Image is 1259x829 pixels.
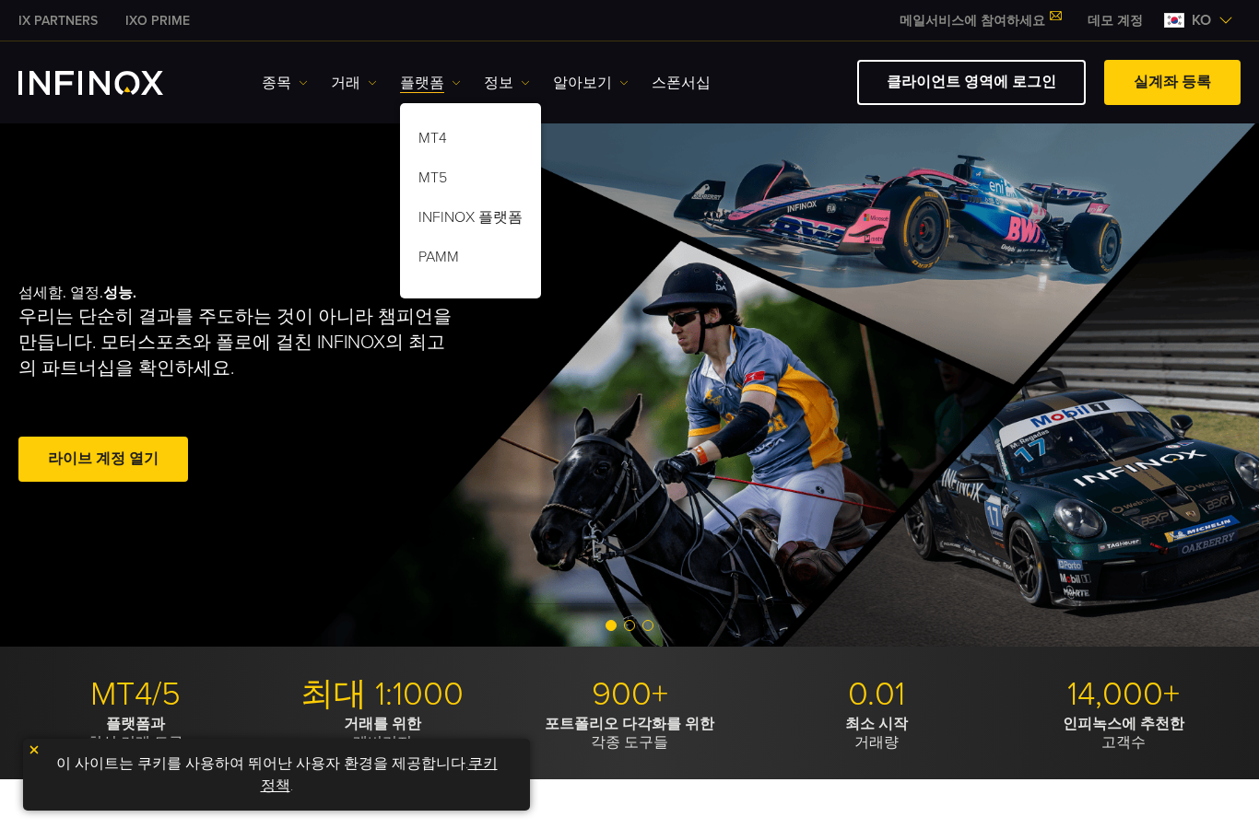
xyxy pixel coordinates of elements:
[553,72,629,94] a: 알아보기
[1007,674,1241,715] p: 14,000+
[265,715,499,752] p: 레버리지
[545,715,714,733] strong: 포트폴리오 다각화를 위한
[400,240,541,280] a: PAMM
[886,13,1074,29] a: 메일서비스에 참여하세요
[484,72,530,94] a: 정보
[18,71,206,95] a: INFINOX Logo
[512,715,746,752] p: 각종 도구들
[1007,715,1241,752] p: 고객수
[18,715,252,752] p: 최신 거래 도구
[1063,715,1184,733] strong: 인피녹스에 추천한
[112,11,204,30] a: INFINOX
[28,743,41,756] img: yellow close icon
[262,72,308,94] a: 종목
[760,715,994,752] p: 거래량
[642,620,653,631] span: Go to slide 3
[606,620,617,631] span: Go to slide 1
[512,674,746,715] p: 900+
[400,72,461,94] a: 플랫폼
[103,284,136,302] strong: 성능.
[265,674,499,715] p: 최대 1:1000
[400,122,541,161] a: MT4
[857,60,1086,105] a: 클라이언트 영역에 로그인
[344,715,421,733] strong: 거래를 위한
[652,72,711,94] a: 스폰서십
[18,254,569,516] div: 섬세함. 열정.
[5,11,112,30] a: INFINOX
[331,72,377,94] a: 거래
[18,437,188,482] a: 라이브 계정 열기
[32,748,521,801] p: 이 사이트는 쿠키를 사용하여 뛰어난 사용자 환경을 제공합니다. .
[1074,11,1157,30] a: INFINOX MENU
[18,304,458,381] p: 우리는 단순히 결과를 주도하는 것이 아니라 챔피언을 만듭니다. 모터스포츠와 폴로에 걸친 INFINOX의 최고의 파트너십을 확인하세요.
[18,674,252,715] p: MT4/5
[1184,9,1218,31] span: ko
[845,715,908,733] strong: 최소 시작
[400,201,541,240] a: INFINOX 플랫폼
[1104,60,1241,105] a: 실계좌 등록
[400,161,541,201] a: MT5
[106,715,165,733] strong: 플랫폼과
[624,620,635,631] span: Go to slide 2
[760,674,994,715] p: 0.01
